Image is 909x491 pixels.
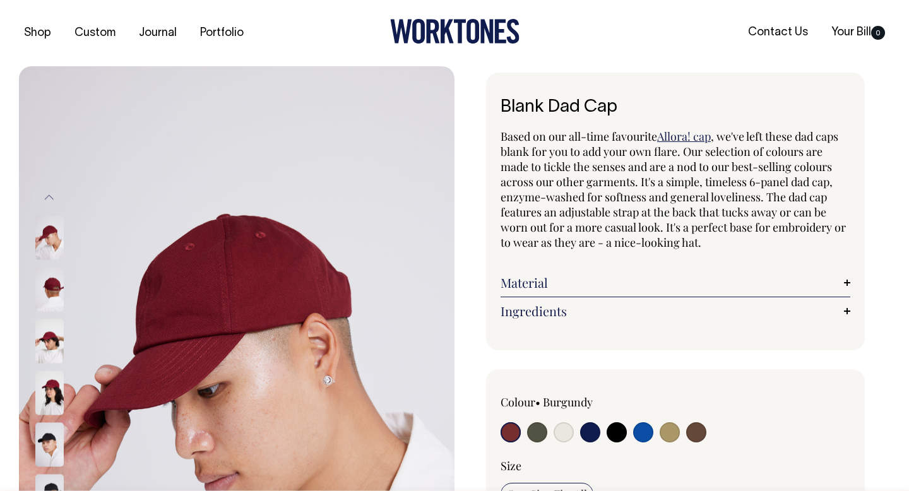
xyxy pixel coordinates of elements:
img: burgundy [35,215,64,259]
span: Based on our all-time favourite [501,129,657,144]
span: , we've left these dad caps blank for you to add your own flare. Our selection of colours are mad... [501,129,846,250]
span: 0 [871,26,885,40]
img: burgundy [35,267,64,311]
div: Colour [501,394,641,410]
span: • [535,394,540,410]
a: Ingredients [501,304,850,319]
img: burgundy [35,319,64,363]
a: Custom [69,23,121,44]
a: Journal [134,23,182,44]
img: burgundy [35,370,64,415]
img: black [35,422,64,466]
h1: Blank Dad Cap [501,98,850,117]
label: Burgundy [543,394,593,410]
a: Portfolio [195,23,249,44]
button: Previous [40,184,59,212]
a: Material [501,275,850,290]
a: Allora! cap [657,129,711,144]
a: Your Bill0 [826,22,890,43]
div: Size [501,458,850,473]
a: Shop [19,23,56,44]
a: Contact Us [743,22,813,43]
